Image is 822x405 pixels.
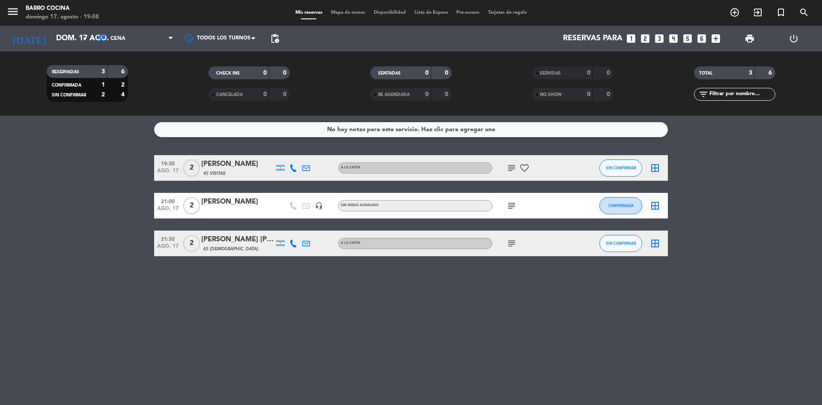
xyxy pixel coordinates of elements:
span: TOTAL [699,71,712,75]
strong: 2 [121,82,126,88]
i: add_circle_outline [730,7,740,18]
span: print [745,33,755,44]
button: menu [6,5,19,21]
i: menu [6,5,19,18]
strong: 3 [749,70,752,76]
strong: 6 [768,70,774,76]
span: ago. 17 [157,243,179,253]
span: Mapa de mesas [327,10,369,15]
i: [DATE] [6,29,52,48]
strong: 3 [101,69,105,75]
span: A LA CARTA [341,241,360,245]
span: Reservas para [563,34,622,43]
i: turned_in_not [776,7,786,18]
span: RESERVADAS [52,70,79,74]
strong: 0 [263,70,267,76]
strong: 0 [425,70,429,76]
strong: 0 [587,70,590,76]
i: looks_5 [682,33,693,44]
i: subject [506,201,517,211]
span: ago. 17 [157,168,179,178]
span: CHECK INS [216,71,240,75]
span: Sin menú asignado [341,204,379,207]
i: arrow_drop_down [80,33,90,44]
span: CONFIRMADA [608,203,634,208]
span: SIN CONFIRMAR [606,165,636,170]
span: Mis reservas [291,10,327,15]
button: CONFIRMADA [599,197,642,214]
div: LOG OUT [771,26,816,51]
i: subject [506,238,517,249]
span: 2 [183,235,200,252]
i: border_all [650,163,660,173]
i: favorite_border [519,163,530,173]
strong: 0 [587,91,590,97]
strong: 0 [283,70,288,76]
span: Pre-acceso [452,10,484,15]
span: RE AGENDADA [378,93,410,97]
i: border_all [650,238,660,249]
button: SIN CONFIRMAR [599,159,642,177]
strong: 2 [101,92,105,98]
span: 45 Visitas [203,170,226,177]
span: Tarjetas de regalo [484,10,531,15]
div: [PERSON_NAME] [PERSON_NAME] [201,234,274,245]
i: looks_3 [654,33,665,44]
strong: 6 [121,69,126,75]
i: exit_to_app [753,7,763,18]
span: 19:30 [157,158,179,168]
span: SERVIDAS [540,71,561,75]
span: A LA CARTA [341,166,360,169]
span: SIN CONFIRMAR [606,241,636,246]
i: power_settings_new [789,33,799,44]
span: ago. 17 [157,206,179,216]
span: 21:00 [157,196,179,206]
i: looks_6 [696,33,707,44]
input: Filtrar por nombre... [709,90,775,99]
i: filter_list [698,89,709,99]
span: SIN CONFIRMAR [52,93,86,97]
i: looks_4 [668,33,679,44]
strong: 1 [101,82,105,88]
strong: 0 [283,91,288,97]
i: looks_two [640,33,651,44]
i: border_all [650,201,660,211]
i: looks_one [625,33,637,44]
div: No hay notas para este servicio. Haz clic para agregar una [327,125,495,135]
strong: 0 [263,91,267,97]
button: SIN CONFIRMAR [599,235,642,252]
span: SENTADAS [378,71,401,75]
span: 2 [183,197,200,214]
strong: 0 [445,91,450,97]
span: Lista de Espera [410,10,452,15]
div: domingo 17. agosto - 19:08 [26,13,99,21]
span: Disponibilidad [369,10,410,15]
i: search [799,7,809,18]
span: CANCELADA [216,93,243,97]
strong: 0 [445,70,450,76]
span: pending_actions [270,33,280,44]
span: 65 [DEMOGRAPHIC_DATA] [203,246,258,252]
div: [PERSON_NAME] [201,196,274,207]
i: add_box [710,33,721,44]
span: CONFIRMADA [52,83,81,87]
i: subject [506,163,517,173]
span: Cena [110,36,125,42]
span: 2 [183,159,200,177]
i: headset_mic [315,202,323,210]
strong: 0 [425,91,429,97]
strong: 0 [607,91,612,97]
span: NO SHOW [540,93,562,97]
strong: 4 [121,92,126,98]
div: [PERSON_NAME] [201,159,274,170]
span: 21:30 [157,234,179,243]
strong: 0 [607,70,612,76]
div: Barro Cocina [26,4,99,13]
